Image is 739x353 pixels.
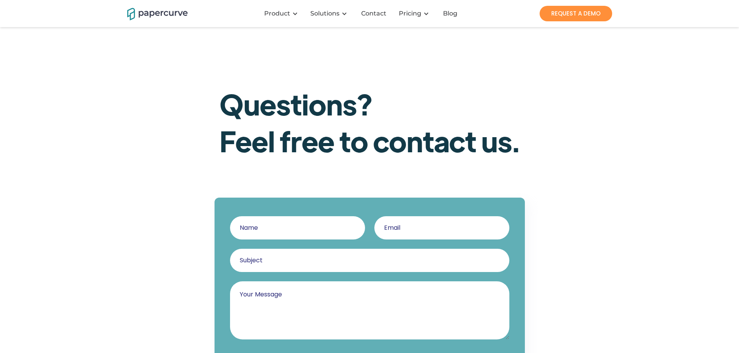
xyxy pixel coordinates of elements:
a: REQUEST A DEMO [540,6,612,21]
span: to [339,122,368,159]
div: Solutions [310,10,339,17]
span: free [280,122,334,159]
div: Product [264,10,290,17]
input: Subject [230,249,509,272]
span: us. [481,122,520,159]
div: Solutions [306,2,355,25]
input: Name [230,216,365,239]
div: Contact [361,10,386,17]
span: Feel [220,122,275,159]
div: Product [260,2,306,25]
a: Pricing [399,10,421,17]
a: Blog [437,10,465,17]
a: Contact [355,10,394,17]
span: contact [373,122,476,159]
a: home [127,7,178,20]
span: Questions? [220,85,372,122]
div: Blog [443,10,457,17]
div: Pricing [394,2,437,25]
input: Email [374,216,509,239]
